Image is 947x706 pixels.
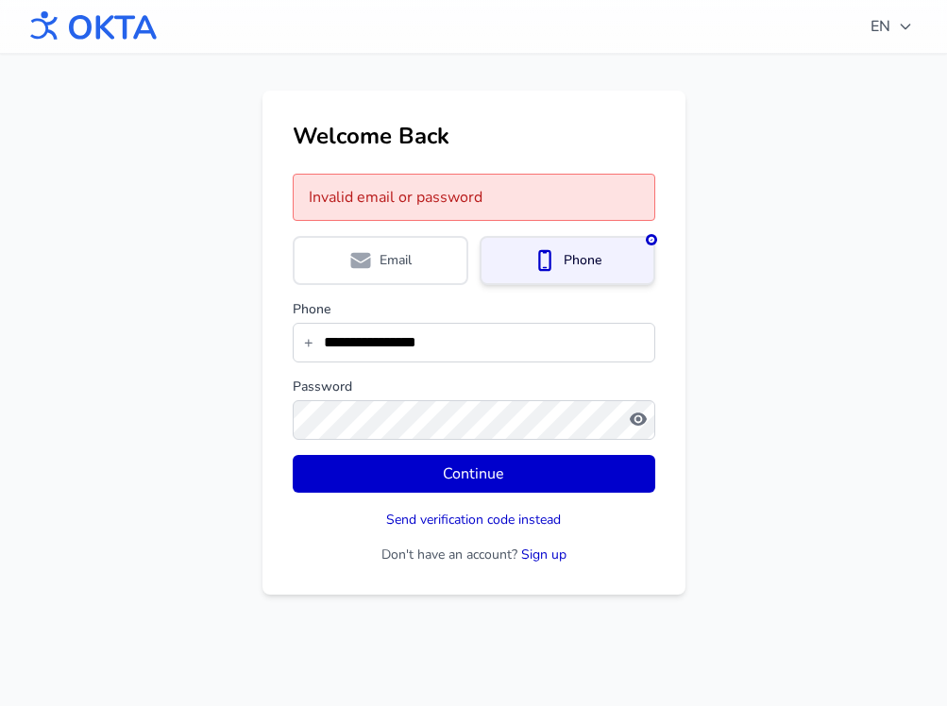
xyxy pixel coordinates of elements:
[871,15,913,38] span: EN
[293,300,655,319] label: Phone
[386,511,561,529] button: Send verification code instead
[293,546,655,564] p: Don't have an account?
[293,174,655,221] div: Invalid email or password
[304,331,313,354] span: +
[293,378,655,396] label: Password
[293,455,655,493] button: Continue
[859,8,924,45] button: EN
[380,251,412,270] span: Email
[521,546,567,563] a: Sign up
[23,2,159,51] img: OKTA logo
[293,121,655,151] h1: Welcome Back
[564,251,601,270] span: Phone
